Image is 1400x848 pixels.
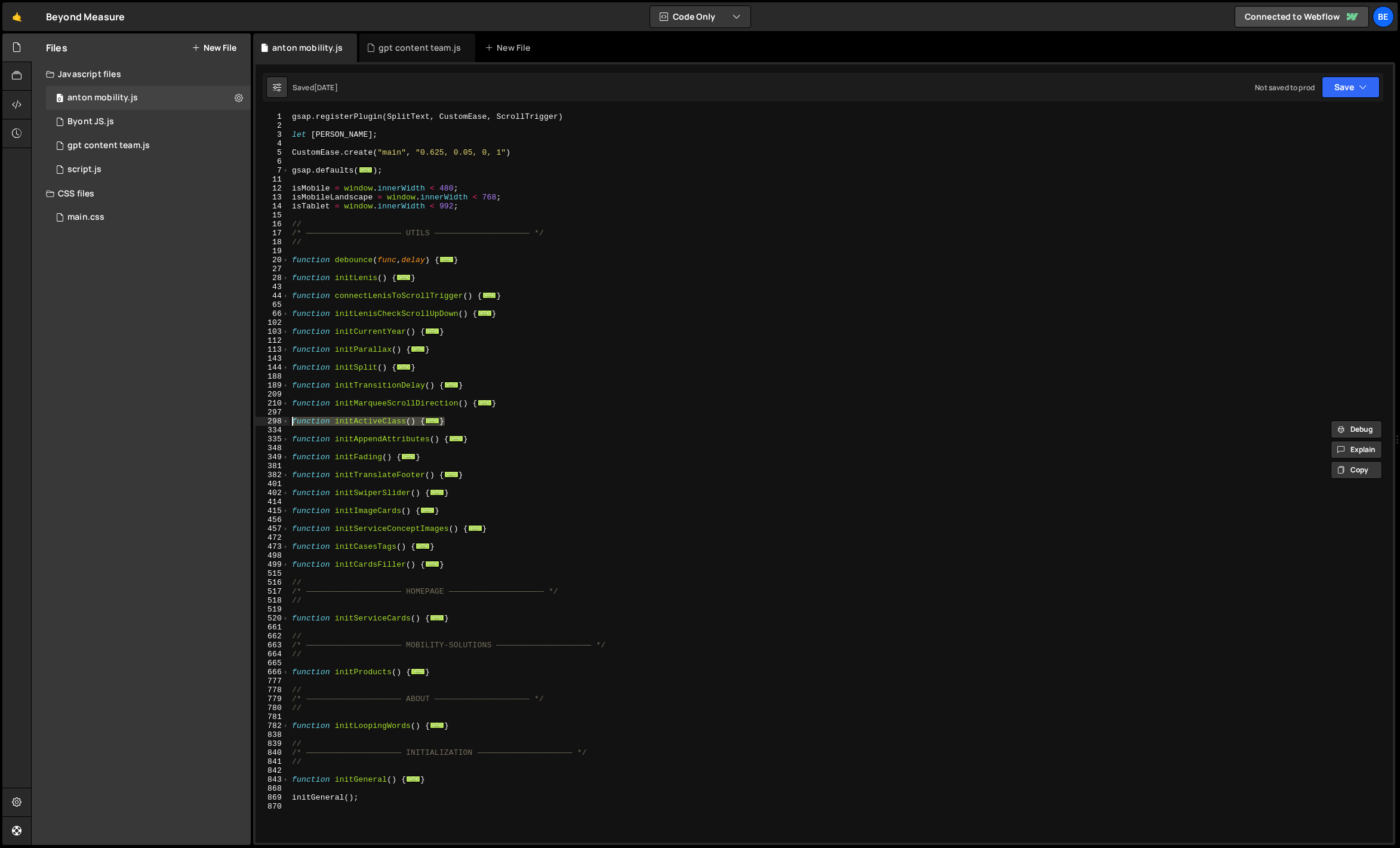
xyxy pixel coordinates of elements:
[256,399,290,408] div: 210
[411,346,425,352] span: ...
[67,93,138,103] div: anton mobility.js
[256,148,290,157] div: 5
[411,668,425,675] span: ...
[256,291,290,300] div: 44
[256,265,290,274] div: 27
[256,184,290,193] div: 12
[379,42,461,54] div: gpt content team.js
[256,739,290,748] div: 839
[256,659,290,668] div: 665
[256,551,290,560] div: 498
[256,721,290,730] div: 782
[256,435,290,444] div: 335
[396,274,411,281] span: ...
[1235,6,1369,27] a: Connected to Webflow
[256,157,290,166] div: 6
[67,212,104,223] div: main.css
[478,400,492,406] span: ...
[256,381,290,390] div: 189
[396,364,411,370] span: ...
[256,309,290,318] div: 66
[46,41,67,54] h2: Files
[1331,420,1382,438] button: Debug
[256,345,290,354] div: 113
[256,471,290,480] div: 382
[256,748,290,757] div: 840
[430,489,444,496] span: ...
[46,110,251,134] div: 7477/38992.js
[256,533,290,542] div: 472
[46,134,251,158] div: 7477/46015.js
[256,318,290,327] div: 102
[256,605,290,614] div: 519
[478,310,492,317] span: ...
[358,167,373,173] span: ...
[256,336,290,345] div: 112
[256,112,290,121] div: 1
[256,300,290,309] div: 65
[272,42,343,54] div: anton mobility.js
[256,354,290,363] div: 143
[67,116,114,127] div: Byont JS.js
[256,130,290,139] div: 3
[293,82,338,93] div: Saved
[256,220,290,229] div: 16
[67,164,101,175] div: script.js
[256,247,290,256] div: 19
[256,632,290,641] div: 662
[256,497,290,506] div: 414
[256,515,290,524] div: 456
[256,390,290,399] div: 209
[485,42,535,54] div: New File
[256,793,290,802] div: 869
[256,560,290,569] div: 499
[425,561,439,567] span: ...
[256,480,290,488] div: 401
[256,139,290,148] div: 4
[256,488,290,497] div: 402
[256,730,290,739] div: 838
[256,193,290,202] div: 13
[449,435,463,442] span: ...
[1331,461,1382,479] button: Copy
[32,62,251,86] div: Javascript files
[256,712,290,721] div: 781
[256,327,290,336] div: 103
[256,372,290,381] div: 188
[256,784,290,793] div: 868
[256,569,290,578] div: 515
[256,757,290,766] div: 841
[256,677,290,686] div: 777
[46,158,251,182] div: 7477/36975.js
[256,274,290,282] div: 28
[256,408,290,417] div: 297
[420,507,435,514] span: ...
[256,426,290,435] div: 334
[67,140,150,151] div: gpt content team.js
[256,282,290,291] div: 43
[256,596,290,605] div: 518
[444,382,459,388] span: ...
[256,121,290,130] div: 2
[256,444,290,453] div: 348
[256,175,290,184] div: 11
[256,453,290,462] div: 349
[256,417,290,426] div: 298
[256,256,290,265] div: 20
[256,363,290,372] div: 144
[32,182,251,205] div: CSS files
[430,722,444,729] span: ...
[256,229,290,238] div: 17
[2,2,32,31] a: 🤙
[256,524,290,533] div: 457
[256,614,290,623] div: 520
[430,615,444,621] span: ...
[256,802,290,811] div: 870
[256,686,290,695] div: 778
[46,205,251,229] div: 7477/15315.css
[1373,6,1394,27] a: Be
[46,86,251,110] div: 7477/36626.js
[256,695,290,703] div: 779
[1331,441,1382,459] button: Explain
